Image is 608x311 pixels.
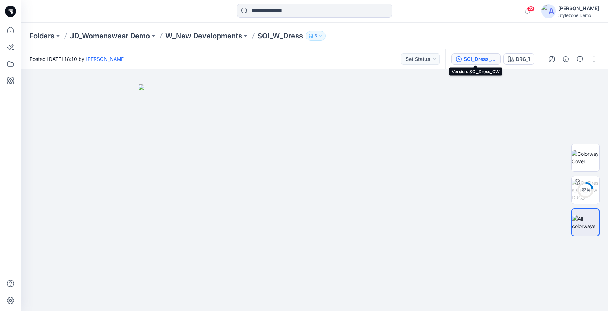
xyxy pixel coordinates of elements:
a: JD_Womenswear Demo [70,31,150,41]
img: SOI_Dress_Grd_New DRG_1 [572,179,599,201]
div: Stylezone Demo [558,13,599,18]
img: Colorway Cover [572,150,599,165]
button: DRG_1 [503,53,534,65]
div: SOI_Dress_CW [464,55,496,63]
span: 23 [527,6,535,12]
a: [PERSON_NAME] [86,56,126,62]
div: DRG_1 [516,55,530,63]
div: 22 % [577,187,594,193]
img: All colorways [572,215,599,230]
p: 5 [315,32,317,40]
a: W_New Developments [165,31,242,41]
img: eyJhbGciOiJIUzI1NiIsImtpZCI6IjAiLCJzbHQiOiJzZXMiLCJ0eXAiOiJKV1QifQ.eyJkYXRhIjp7InR5cGUiOiJzdG9yYW... [139,84,490,311]
a: Folders [30,31,55,41]
button: SOI_Dress_CW [451,53,501,65]
span: Posted [DATE] 18:10 by [30,55,126,63]
button: 5 [306,31,326,41]
button: Details [560,53,571,65]
img: avatar [541,4,556,18]
p: SOI_W_Dress [258,31,303,41]
div: [PERSON_NAME] [558,4,599,13]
